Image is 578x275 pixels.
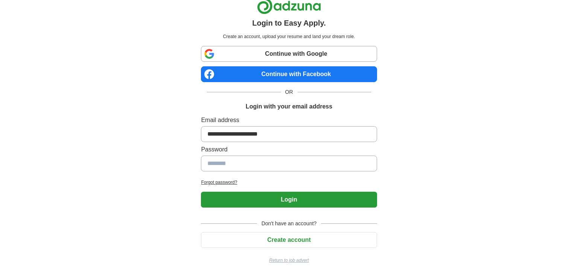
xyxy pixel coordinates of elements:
[201,145,377,154] label: Password
[201,66,377,82] a: Continue with Facebook
[202,33,375,40] p: Create an account, upload your resume and land your dream role.
[201,257,377,264] a: Return to job advert
[201,179,377,186] a: Forgot password?
[281,88,298,96] span: OR
[246,102,332,111] h1: Login with your email address
[257,220,321,228] span: Don't have an account?
[201,237,377,243] a: Create account
[201,116,377,125] label: Email address
[201,232,377,248] button: Create account
[201,46,377,62] a: Continue with Google
[201,192,377,208] button: Login
[252,17,326,29] h1: Login to Easy Apply.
